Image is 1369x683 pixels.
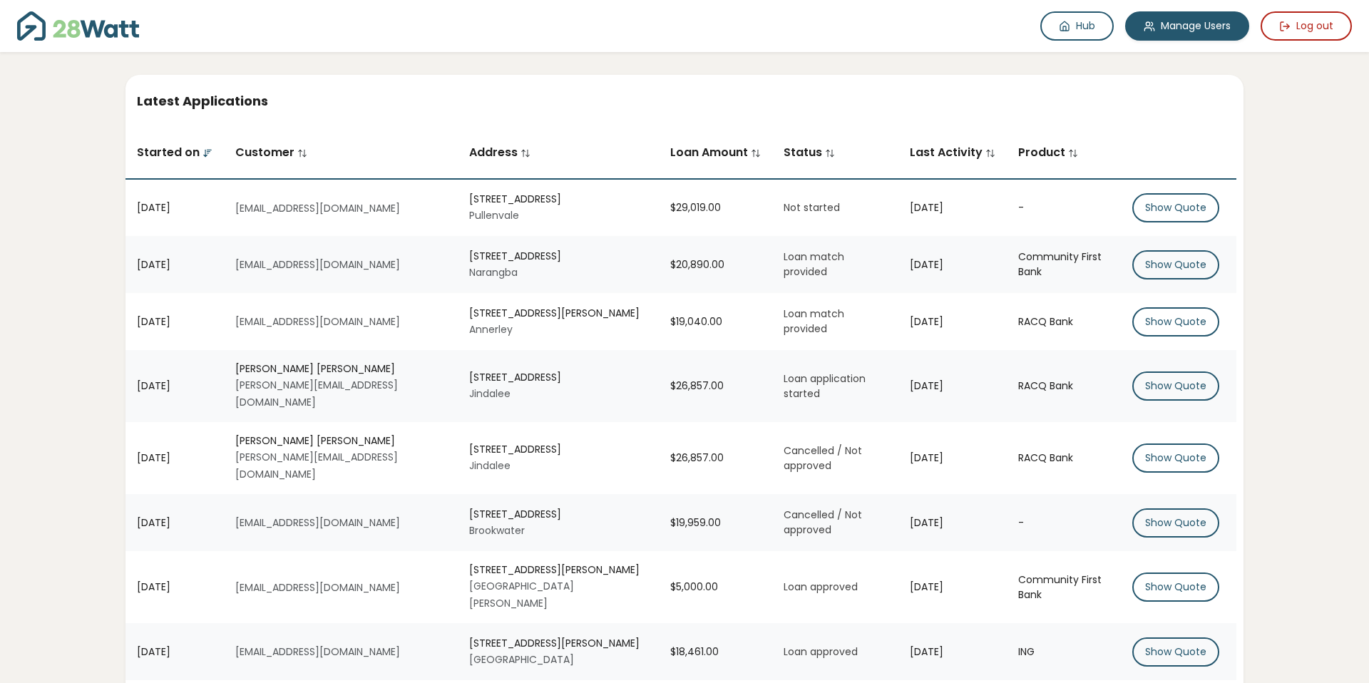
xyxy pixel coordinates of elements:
[1018,200,1109,215] div: -
[1132,250,1219,279] button: Show Quote
[235,450,398,481] small: [PERSON_NAME][EMAIL_ADDRESS][DOMAIN_NAME]
[469,442,647,457] div: [STREET_ADDRESS]
[784,307,844,336] span: Loan match provided
[235,201,400,215] small: [EMAIL_ADDRESS][DOMAIN_NAME]
[1132,443,1219,473] button: Show Quote
[137,451,212,466] div: [DATE]
[1132,508,1219,538] button: Show Quote
[1132,193,1219,222] button: Show Quote
[784,443,862,473] span: Cancelled / Not approved
[1018,144,1078,160] span: Product
[670,451,761,466] div: $26,857.00
[670,580,761,595] div: $5,000.00
[469,322,513,337] small: Annerley
[469,265,518,279] small: Narangba
[1018,451,1109,466] div: RACQ Bank
[469,192,647,207] div: [STREET_ADDRESS]
[469,523,525,538] small: Brookwater
[235,361,446,376] div: [PERSON_NAME] [PERSON_NAME]
[910,379,995,394] div: [DATE]
[137,200,212,215] div: [DATE]
[670,200,761,215] div: $29,019.00
[670,515,761,530] div: $19,959.00
[137,379,212,394] div: [DATE]
[784,250,844,279] span: Loan match provided
[137,515,212,530] div: [DATE]
[1018,645,1109,659] div: ING
[469,636,647,651] div: [STREET_ADDRESS][PERSON_NAME]
[1018,314,1109,329] div: RACQ Bank
[1125,11,1249,41] a: Manage Users
[910,451,995,466] div: [DATE]
[1018,572,1109,602] div: Community First Bank
[137,314,212,329] div: [DATE]
[910,144,995,160] span: Last Activity
[784,371,866,401] span: Loan application started
[469,507,647,522] div: [STREET_ADDRESS]
[235,314,400,329] small: [EMAIL_ADDRESS][DOMAIN_NAME]
[235,580,400,595] small: [EMAIL_ADDRESS][DOMAIN_NAME]
[137,645,212,659] div: [DATE]
[137,144,212,160] span: Started on
[137,580,212,595] div: [DATE]
[235,433,446,448] div: [PERSON_NAME] [PERSON_NAME]
[469,563,647,577] div: [STREET_ADDRESS][PERSON_NAME]
[1018,379,1109,394] div: RACQ Bank
[235,257,400,272] small: [EMAIL_ADDRESS][DOMAIN_NAME]
[469,249,647,264] div: [STREET_ADDRESS]
[670,314,761,329] div: $19,040.00
[137,92,1232,110] h5: Latest Applications
[784,645,858,659] span: Loan approved
[784,580,858,594] span: Loan approved
[1132,307,1219,337] button: Show Quote
[469,652,574,667] small: [GEOGRAPHIC_DATA]
[910,257,995,272] div: [DATE]
[784,144,835,160] span: Status
[235,645,400,659] small: [EMAIL_ADDRESS][DOMAIN_NAME]
[910,645,995,659] div: [DATE]
[910,314,995,329] div: [DATE]
[1040,11,1114,41] a: Hub
[137,257,212,272] div: [DATE]
[910,200,995,215] div: [DATE]
[235,515,400,530] small: [EMAIL_ADDRESS][DOMAIN_NAME]
[670,144,761,160] span: Loan Amount
[784,200,840,215] span: Not started
[670,645,761,659] div: $18,461.00
[469,458,511,473] small: Jindalee
[910,515,995,530] div: [DATE]
[910,580,995,595] div: [DATE]
[670,257,761,272] div: $20,890.00
[1132,371,1219,401] button: Show Quote
[1018,515,1109,530] div: -
[784,508,862,537] span: Cancelled / Not approved
[1132,637,1219,667] button: Show Quote
[1132,572,1219,602] button: Show Quote
[235,144,307,160] span: Customer
[469,386,511,401] small: Jindalee
[469,208,519,222] small: Pullenvale
[1018,250,1109,279] div: Community First Bank
[235,378,398,409] small: [PERSON_NAME][EMAIL_ADDRESS][DOMAIN_NAME]
[17,11,139,41] img: 28Watt
[469,306,647,321] div: [STREET_ADDRESS][PERSON_NAME]
[469,144,530,160] span: Address
[670,379,761,394] div: $26,857.00
[469,579,574,610] small: [GEOGRAPHIC_DATA][PERSON_NAME]
[1261,11,1352,41] button: Log out
[469,370,647,385] div: [STREET_ADDRESS]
